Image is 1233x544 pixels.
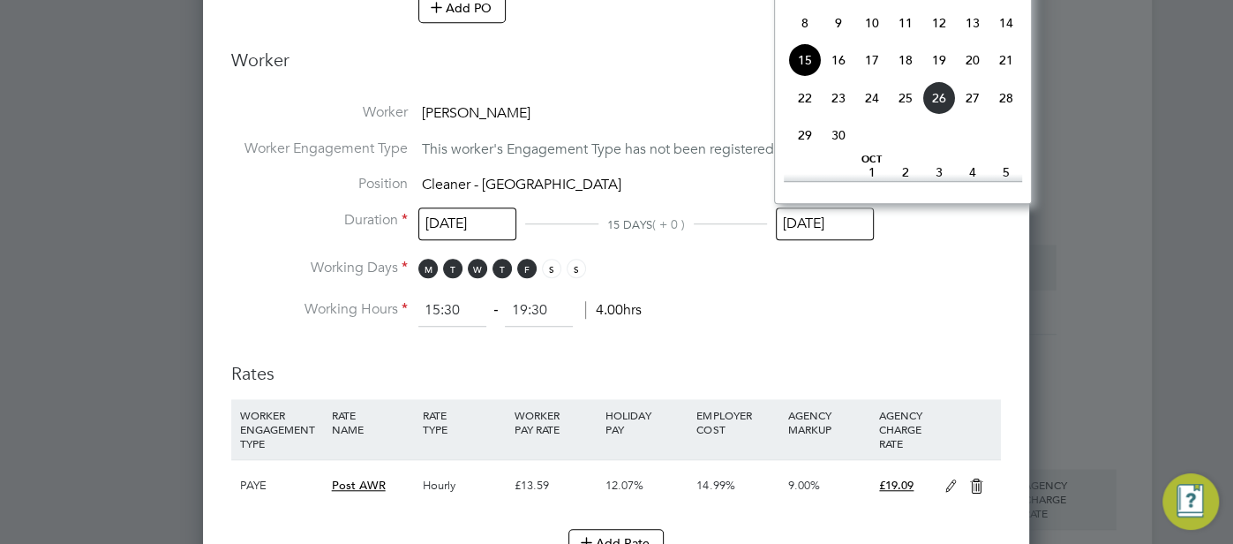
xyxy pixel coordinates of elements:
[468,259,487,278] span: W
[490,301,501,319] span: ‐
[989,155,1023,189] span: 5
[855,81,889,115] span: 24
[443,259,462,278] span: T
[418,460,509,511] div: Hourly
[422,177,621,194] span: Cleaner - [GEOGRAPHIC_DATA]
[231,103,408,122] label: Worker
[822,43,855,77] span: 16
[422,104,530,122] span: [PERSON_NAME]
[231,259,408,277] label: Working Days
[879,478,913,493] span: £19.09
[418,208,516,240] input: Select one
[855,6,889,40] span: 10
[822,118,855,152] span: 30
[855,155,889,164] span: Oct
[607,217,652,232] span: 15 DAYS
[231,300,408,319] label: Working Hours
[542,259,561,278] span: S
[605,478,643,493] span: 12.07%
[922,43,956,77] span: 19
[956,6,989,40] span: 13
[231,49,1001,86] h3: Worker
[788,81,822,115] span: 22
[822,81,855,115] span: 23
[509,399,600,445] div: WORKER PAY RATE
[788,478,820,493] span: 9.00%
[956,43,989,77] span: 20
[855,43,889,77] span: 17
[956,81,989,115] span: 27
[231,175,408,193] label: Position
[236,399,327,459] div: WORKER ENGAGEMENT TYPE
[784,399,875,445] div: AGENCY MARKUP
[418,295,486,327] input: 08:00
[776,208,874,240] input: Select one
[989,43,1023,77] span: 21
[855,155,889,189] span: 1
[231,344,1001,385] h3: Rates
[989,6,1023,40] span: 14
[327,399,418,445] div: RATE NAME
[509,460,600,511] div: £13.59
[922,155,956,189] span: 3
[567,259,586,278] span: S
[332,478,386,493] span: Post AWR
[889,6,922,40] span: 11
[889,155,922,189] span: 2
[989,81,1023,115] span: 28
[418,259,438,278] span: M
[956,155,989,189] span: 4
[517,259,537,278] span: F
[875,399,936,459] div: AGENCY CHARGE RATE
[822,6,855,40] span: 9
[788,6,822,40] span: 8
[922,81,956,115] span: 26
[889,81,922,115] span: 25
[652,216,685,232] span: ( + 0 )
[788,43,822,77] span: 15
[492,259,512,278] span: T
[889,43,922,77] span: 18
[922,6,956,40] span: 12
[422,140,865,158] span: This worker's Engagement Type has not been registered by its Agency.
[788,118,822,152] span: 29
[601,399,692,445] div: HOLIDAY PAY
[1162,473,1219,530] button: Engage Resource Center
[236,460,327,511] div: PAYE
[692,399,783,445] div: EMPLOYER COST
[585,301,641,319] span: 4.00hrs
[418,399,509,445] div: RATE TYPE
[231,211,408,230] label: Duration
[231,140,408,158] label: Worker Engagement Type
[505,295,573,327] input: 17:00
[696,478,734,493] span: 14.99%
